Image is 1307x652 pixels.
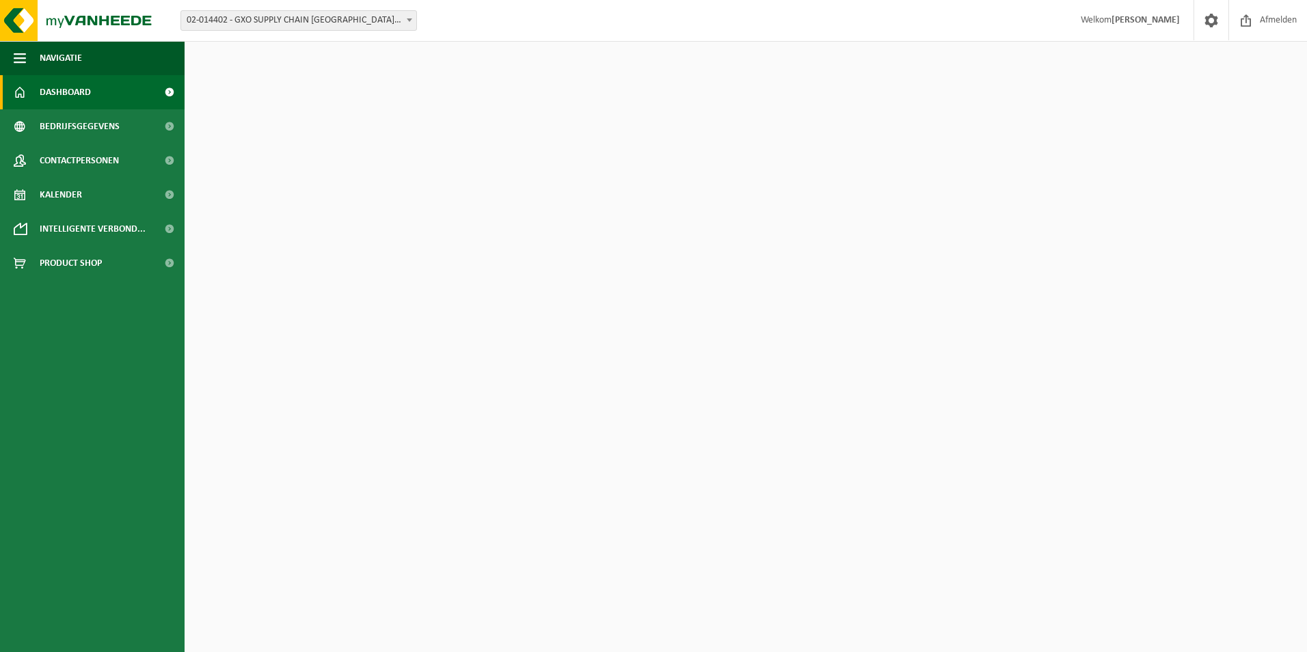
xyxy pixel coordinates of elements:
span: Product Shop [40,246,102,280]
span: Kalender [40,178,82,212]
strong: [PERSON_NAME] [1111,15,1180,25]
span: 02-014402 - GXO SUPPLY CHAIN BELGIUM NV - ZELLIK [181,11,416,30]
span: Navigatie [40,41,82,75]
span: Contactpersonen [40,144,119,178]
span: 02-014402 - GXO SUPPLY CHAIN BELGIUM NV - ZELLIK [180,10,417,31]
span: Intelligente verbond... [40,212,146,246]
span: Dashboard [40,75,91,109]
span: Bedrijfsgegevens [40,109,120,144]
